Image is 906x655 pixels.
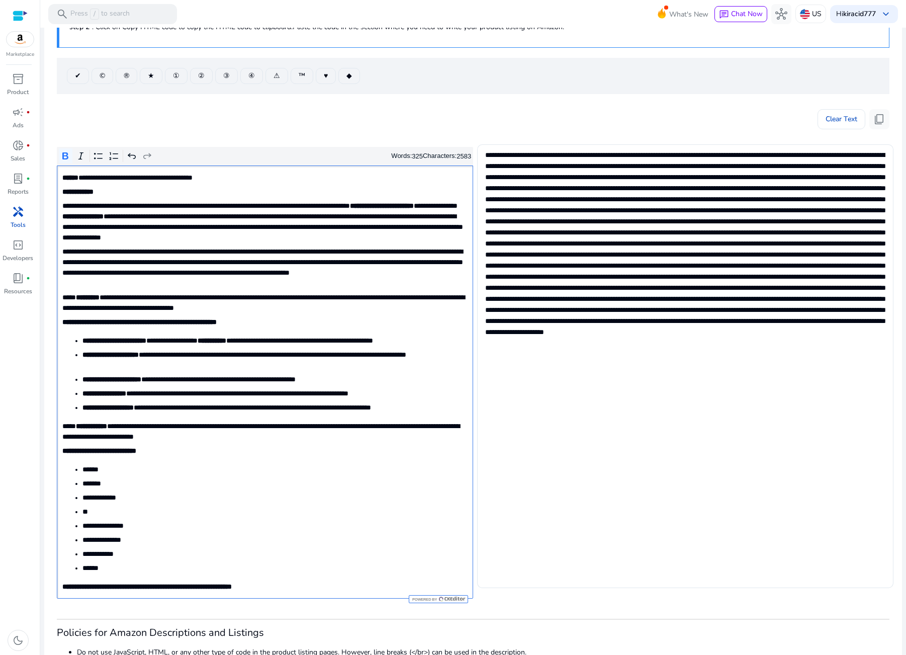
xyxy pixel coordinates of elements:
[12,206,24,218] span: handyman
[57,166,473,599] div: Rich Text Editor. Editing area: main. Press Alt+0 for help.
[90,9,99,20] span: /
[13,121,24,130] p: Ads
[12,106,24,118] span: campaign
[26,110,30,114] span: fiber_manual_record
[67,68,89,84] button: ✔
[12,139,24,151] span: donut_small
[100,70,105,81] span: ©
[12,272,24,284] span: book_4
[198,70,205,81] span: ②
[457,152,471,160] label: 2583
[3,254,33,263] p: Developers
[75,70,81,81] span: ✔
[26,177,30,181] span: fiber_manual_record
[338,68,360,84] button: ◆
[800,9,810,19] img: us.svg
[215,68,238,84] button: ③
[391,150,471,162] div: Words: Characters:
[265,68,288,84] button: ⚠
[411,597,437,602] span: Powered by
[240,68,263,84] button: ④
[843,9,876,19] b: kiracid777
[11,220,26,229] p: Tools
[26,276,30,280] span: fiber_manual_record
[873,113,885,125] span: content_copy
[714,6,767,22] button: chatChat Now
[124,70,129,81] span: ®
[412,152,423,160] label: 325
[248,70,255,81] span: ④
[812,5,822,23] p: US
[165,68,188,84] button: ①
[7,32,34,47] img: amazon.svg
[8,187,29,196] p: Reports
[719,10,729,20] span: chat
[880,8,892,20] span: keyboard_arrow_down
[92,68,113,84] button: ©
[12,73,24,85] span: inventory_2
[57,147,473,166] div: Editor toolbar
[56,8,68,20] span: search
[148,70,154,81] span: ★
[826,109,857,129] span: Clear Text
[836,11,876,18] p: Hi
[771,4,791,24] button: hub
[346,70,352,81] span: ◆
[291,68,313,84] button: ™
[669,6,708,23] span: What's New
[818,109,865,129] button: Clear Text
[299,70,305,81] span: ™
[12,239,24,251] span: code_blocks
[12,173,24,185] span: lab_profile
[869,109,889,129] button: content_copy
[316,68,336,84] button: ♥
[731,9,763,19] span: Chat Now
[7,88,29,97] p: Product
[190,68,213,84] button: ②
[140,68,162,84] button: ★
[4,287,32,296] p: Resources
[69,22,89,32] b: step 2
[26,143,30,147] span: fiber_manual_record
[57,627,889,639] h3: Policies for Amazon Descriptions and Listings
[775,8,787,20] span: hub
[274,70,280,81] span: ⚠
[324,70,328,81] span: ♥
[116,68,137,84] button: ®
[11,154,25,163] p: Sales
[12,634,24,646] span: dark_mode
[223,70,230,81] span: ③
[70,9,130,20] p: Press to search
[173,70,179,81] span: ①
[6,51,34,58] p: Marketplace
